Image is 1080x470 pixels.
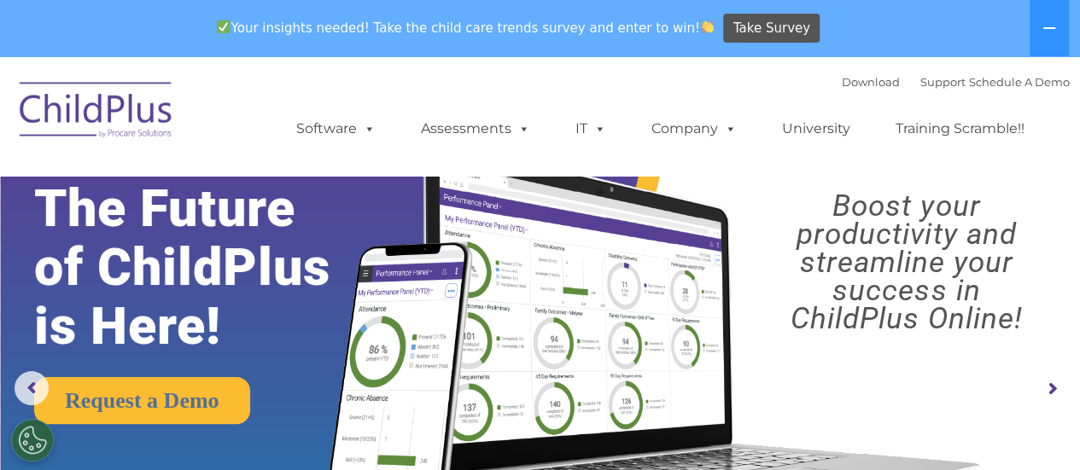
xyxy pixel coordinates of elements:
[34,377,250,424] a: Request a Demo
[879,112,1042,146] a: Training Scramble!!
[11,419,54,461] button: Cookies Settings
[237,183,310,195] span: Phone number
[11,70,182,155] img: ChildPlus by Procare Solutions
[701,20,714,33] img: 👏
[404,112,547,146] a: Assessments
[210,11,721,44] span: Your insights needed! Take the child care trends survey and enter to win!
[842,75,1070,89] font: |
[765,112,867,146] a: University
[279,112,393,146] a: Software
[34,179,379,356] rs-layer: The Future of ChildPlus is Here!
[723,14,820,44] a: Take Survey
[842,75,900,89] a: Download
[920,75,966,89] a: Support
[558,112,623,146] a: IT
[969,75,1070,89] a: Schedule A Demo
[217,20,230,33] img: ✅
[237,113,289,125] span: Last name
[634,112,754,146] a: Company
[746,192,1066,333] rs-layer: Boost your productivity and streamline your success in ChildPlus Online!
[733,14,810,44] span: Take Survey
